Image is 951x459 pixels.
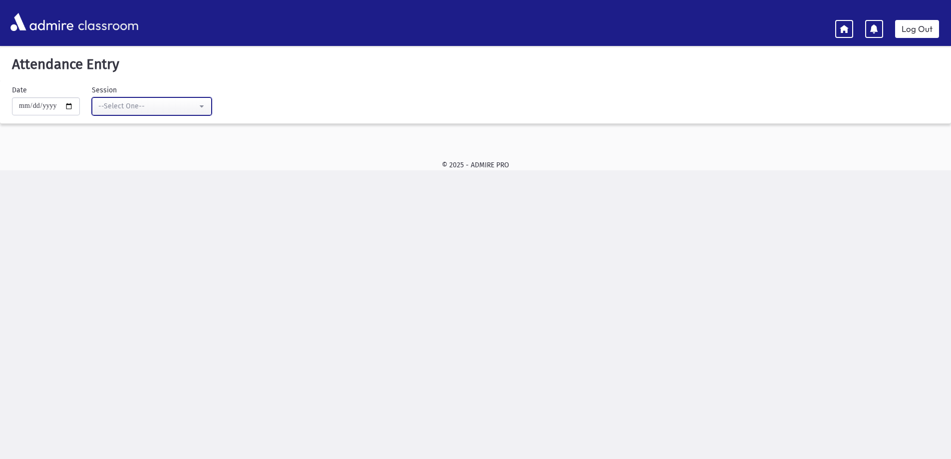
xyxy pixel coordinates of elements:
[8,10,76,33] img: AdmirePro
[12,85,27,95] label: Date
[76,9,139,35] span: classroom
[8,56,943,73] h5: Attendance Entry
[98,101,197,111] div: --Select One--
[92,85,117,95] label: Session
[92,97,212,115] button: --Select One--
[895,20,939,38] a: Log Out
[16,160,935,170] div: © 2025 - ADMIRE PRO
